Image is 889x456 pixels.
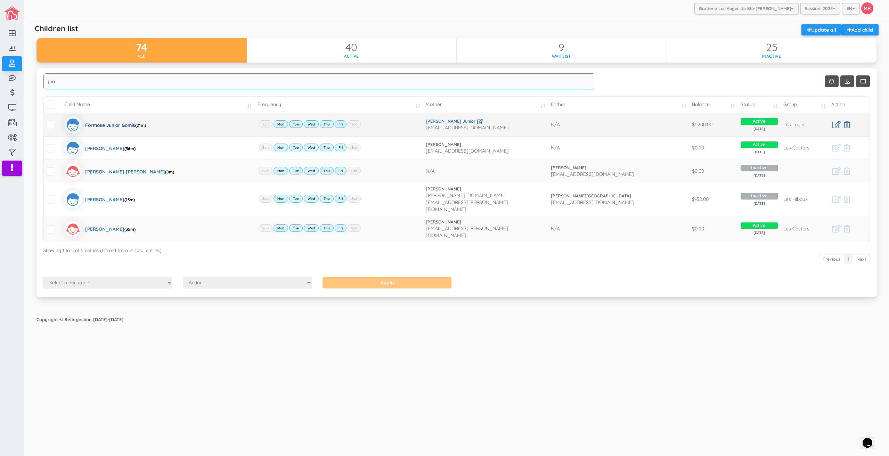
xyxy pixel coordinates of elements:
[667,53,877,59] div: Inactive
[781,113,829,136] td: Les Loups
[426,225,508,238] span: [EMAIL_ADDRESS][PERSON_NAME][DOMAIN_NAME]
[781,183,829,216] td: Les Hiboux
[348,144,361,151] label: Sat
[551,193,686,199] a: [PERSON_NAME][GEOGRAPHIC_DATA]
[165,169,174,174] span: (8m)
[124,146,136,151] span: (36m)
[36,42,247,53] div: 74
[741,150,778,155] span: [DATE]
[829,97,870,113] td: Action
[259,144,272,151] label: Sun
[289,224,303,232] label: Tue
[781,97,829,113] td: Group: activate to sort column ascending
[423,97,548,113] td: Mother: activate to sort column ascending
[348,224,361,232] label: Sat
[320,120,334,128] label: Thu
[689,113,738,136] td: $1,200.00
[348,195,361,202] label: Sat
[135,123,146,128] span: (21m)
[274,120,288,128] label: Mon
[255,97,423,113] td: Frequency: activate to sort column ascending
[274,224,288,232] label: Mon
[304,195,319,202] label: Wed
[741,230,778,235] span: [DATE]
[741,165,778,171] span: Inactive
[741,173,778,178] span: [DATE]
[85,163,174,180] div: [PERSON_NAME] [PERSON_NAME]
[274,144,288,151] label: Mon
[36,317,123,322] strong: Copyright © Bellegestion [DATE]-[DATE]
[64,163,174,180] a: [PERSON_NAME] [PERSON_NAME](8m)
[289,144,303,151] label: Tue
[426,141,545,148] a: [PERSON_NAME]
[259,120,272,128] label: Sun
[274,167,288,174] label: Mon
[64,139,136,157] a: [PERSON_NAME](36m)
[124,197,135,202] span: (13m)
[426,118,545,124] a: [PERSON_NAME] Junior
[304,224,319,232] label: Wed
[741,127,778,131] span: [DATE]
[860,428,882,449] iframe: chat widget
[4,6,20,20] img: image
[320,224,334,232] label: Thu
[64,220,82,238] img: girlicon.svg
[124,227,136,232] span: (35m)
[741,193,778,199] span: Inactive
[289,167,303,174] label: Tue
[320,167,334,174] label: Thu
[85,220,136,238] div: [PERSON_NAME]
[259,167,272,174] label: Sun
[741,118,778,125] span: Active
[426,186,545,192] a: [PERSON_NAME]
[801,24,842,35] a: Update all
[689,160,738,183] td: $0.00
[274,195,288,202] label: Mon
[335,224,346,232] label: Fri
[247,53,457,59] div: Active
[289,195,303,202] label: Tue
[304,144,319,151] label: Wed
[819,254,844,264] a: Previous
[741,222,778,229] span: Active
[64,191,135,208] a: [PERSON_NAME](13m)
[348,167,361,174] label: Sat
[741,141,778,148] span: Active
[842,24,879,35] a: Add child
[457,42,667,53] div: 9
[43,73,594,89] input: Search...
[335,144,346,151] label: Fri
[738,97,781,113] td: Status: activate to sort column ascending
[304,167,319,174] label: Wed
[548,113,689,136] td: N/A
[426,192,508,212] span: [PERSON_NAME][DOMAIN_NAME][EMAIL_ADDRESS][PERSON_NAME][DOMAIN_NAME]
[259,224,272,232] label: Sun
[548,97,689,113] td: Father: activate to sort column ascending
[259,195,272,202] label: Sun
[335,167,346,174] label: Fri
[348,120,361,128] label: Sat
[426,124,509,131] span: [EMAIL_ADDRESS][DOMAIN_NAME]
[64,220,136,238] a: [PERSON_NAME](35m)
[289,120,303,128] label: Tue
[689,136,738,160] td: $0.00
[35,24,78,33] h5: Children list
[64,163,82,180] img: girlicon.svg
[36,53,247,59] div: All
[689,183,738,216] td: $-52.00
[551,165,686,171] a: [PERSON_NAME]
[689,216,738,242] td: $0.00
[844,254,853,264] a: 1
[85,116,146,133] div: Formose Junior Gomis
[548,216,689,242] td: N/A
[304,120,319,128] label: Wed
[689,97,738,113] td: Balance: activate to sort column ascending
[426,219,545,225] a: [PERSON_NAME]
[64,116,146,133] a: Formose Junior Gomis(21m)
[551,199,634,205] span: [EMAIL_ADDRESS][DOMAIN_NAME]
[548,136,689,160] td: N/A
[853,254,870,264] a: Next
[64,139,82,157] img: boyicon.svg
[64,191,82,208] img: boyicon.svg
[64,116,82,133] img: boyicon.svg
